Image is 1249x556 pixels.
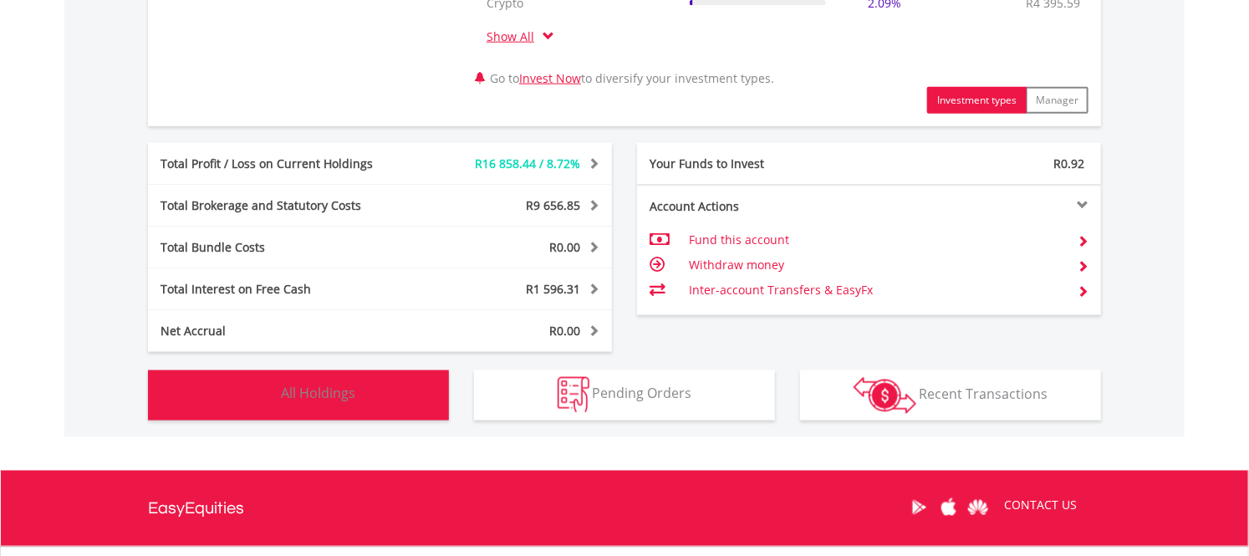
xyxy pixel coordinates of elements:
a: CONTACT US [992,482,1088,528]
a: Invest Now [519,70,581,86]
img: transactions-zar-wht.png [854,377,916,414]
a: Huawei [963,482,992,533]
td: Inter-account Transfers & EasyFx [689,278,1064,303]
img: holdings-wht.png [242,377,278,413]
span: Pending Orders [593,385,692,403]
button: All Holdings [148,370,449,421]
a: Show All [487,28,543,44]
a: EasyEquities [148,471,244,546]
span: R0.92 [1053,156,1084,171]
span: R9 656.85 [526,197,580,213]
button: Recent Transactions [800,370,1101,421]
div: Net Accrual [148,323,419,339]
td: Fund this account [689,227,1064,252]
span: R0.00 [549,239,580,255]
a: Google Play [905,482,934,533]
a: Apple [934,482,963,533]
div: Account Actions [637,198,869,215]
td: Withdraw money [689,252,1064,278]
div: Total Brokerage and Statutory Costs [148,197,419,214]
div: Your Funds to Invest [637,156,869,172]
button: Pending Orders [474,370,775,421]
span: R16 858.44 / 8.72% [475,156,580,171]
div: Total Profit / Loss on Current Holdings [148,156,419,172]
span: All Holdings [281,385,355,403]
button: Investment types [927,87,1027,114]
img: pending_instructions-wht.png [558,377,589,413]
span: R1 596.31 [526,281,580,297]
span: R0.00 [549,323,580,339]
span: Recent Transactions [920,385,1048,403]
div: Total Interest on Free Cash [148,281,419,298]
div: Total Bundle Costs [148,239,419,256]
button: Manager [1026,87,1088,114]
